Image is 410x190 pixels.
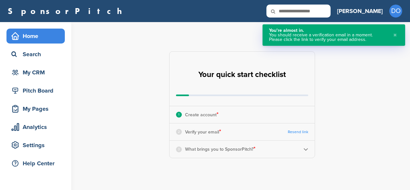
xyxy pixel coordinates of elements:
div: Analytics [10,121,65,133]
p: Verify your email [185,128,221,136]
div: My CRM [10,67,65,78]
a: [PERSON_NAME] [337,4,383,18]
div: Pitch Board [10,85,65,96]
a: Search [6,47,65,62]
div: Settings [10,139,65,151]
div: You should receive a verification email in a moment. Please click the link to verify your email a... [269,33,387,42]
h2: Your quick start checklist [198,68,286,82]
div: Home [10,30,65,42]
a: SponsorPitch [8,7,126,15]
div: Search [10,48,65,60]
div: My Pages [10,103,65,115]
button: Close [392,28,399,42]
a: Pitch Board [6,83,65,98]
a: Help Center [6,156,65,171]
div: You’re almost in. [269,28,387,33]
a: Settings [6,138,65,153]
div: 1 [176,112,182,118]
a: Home [6,29,65,44]
div: Help Center [10,158,65,169]
span: DO [389,5,402,18]
a: Analytics [6,120,65,134]
a: Resend link [288,130,308,134]
p: What brings you to SponsorPitch? [185,145,255,153]
div: 2 [176,129,182,135]
p: Create account [185,110,218,119]
div: 3 [176,146,182,152]
a: My CRM [6,65,65,80]
h3: [PERSON_NAME] [337,6,383,16]
a: My Pages [6,101,65,116]
img: Checklist arrow 2 [303,147,308,152]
